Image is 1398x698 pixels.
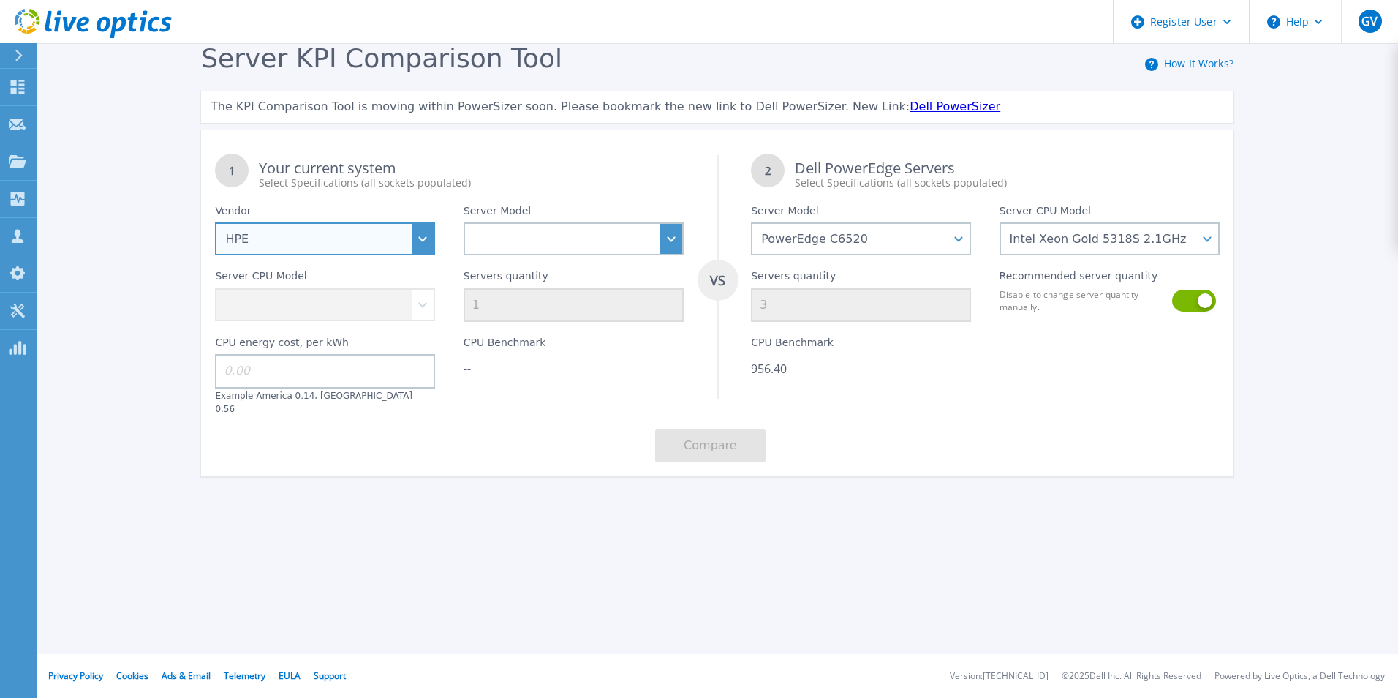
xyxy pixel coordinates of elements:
[655,429,766,462] button: Compare
[464,270,548,288] label: Servers quantity
[215,270,306,288] label: Server CPU Model
[48,669,103,682] a: Privacy Policy
[224,669,265,682] a: Telemetry
[751,270,836,288] label: Servers quantity
[116,669,148,682] a: Cookies
[1000,288,1163,313] label: Disable to change server quantity manually.
[751,337,834,354] label: CPU Benchmark
[464,361,684,376] div: --
[464,205,531,222] label: Server Model
[1000,270,1158,288] label: Recommended server quantity
[751,361,971,376] div: 956.40
[950,672,1048,681] li: Version: [TECHNICAL_ID]
[464,337,546,354] label: CPU Benchmark
[162,669,211,682] a: Ads & Email
[1214,672,1385,681] li: Powered by Live Optics, a Dell Technology
[1361,15,1378,27] span: GV
[1062,672,1201,681] li: © 2025 Dell Inc. All Rights Reserved
[215,391,412,414] label: Example America 0.14, [GEOGRAPHIC_DATA] 0.56
[765,163,771,178] tspan: 2
[1164,56,1233,70] a: How It Works?
[215,205,251,222] label: Vendor
[259,176,683,190] div: Select Specifications (all sockets populated)
[795,161,1219,190] div: Dell PowerEdge Servers
[215,354,435,388] input: 0.00
[910,100,1000,113] a: Dell PowerSizer
[314,669,346,682] a: Support
[1000,205,1091,222] label: Server CPU Model
[795,176,1219,190] div: Select Specifications (all sockets populated)
[211,100,910,113] span: The KPI Comparison Tool is moving within PowerSizer soon. Please bookmark the new link to Dell Po...
[201,43,562,73] span: Server KPI Comparison Tool
[229,163,235,178] tspan: 1
[279,669,301,682] a: EULA
[259,161,683,190] div: Your current system
[709,271,725,289] tspan: VS
[751,205,818,222] label: Server Model
[215,337,349,354] label: CPU energy cost, per kWh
